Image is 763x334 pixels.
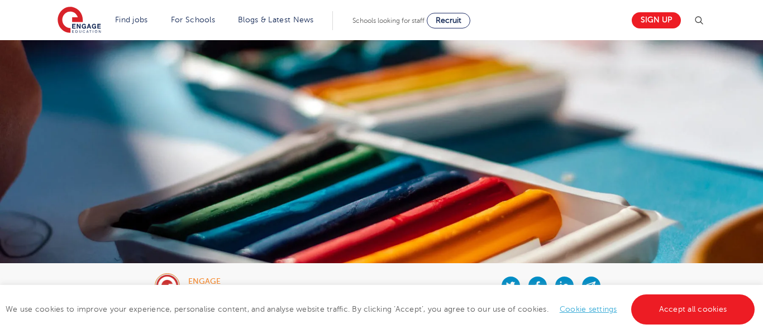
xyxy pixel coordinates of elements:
a: Find jobs [115,16,148,24]
span: Schools looking for staff [352,17,425,25]
img: Engage Education [58,7,101,35]
span: We use cookies to improve your experience, personalise content, and analyse website traffic. By c... [6,305,757,313]
span: Recruit [436,16,461,25]
div: engage [188,278,274,285]
a: Sign up [632,12,681,28]
a: Cookie settings [560,305,617,313]
a: For Schools [171,16,215,24]
a: Accept all cookies [631,294,755,325]
a: Recruit [427,13,470,28]
a: Blogs & Latest News [238,16,314,24]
